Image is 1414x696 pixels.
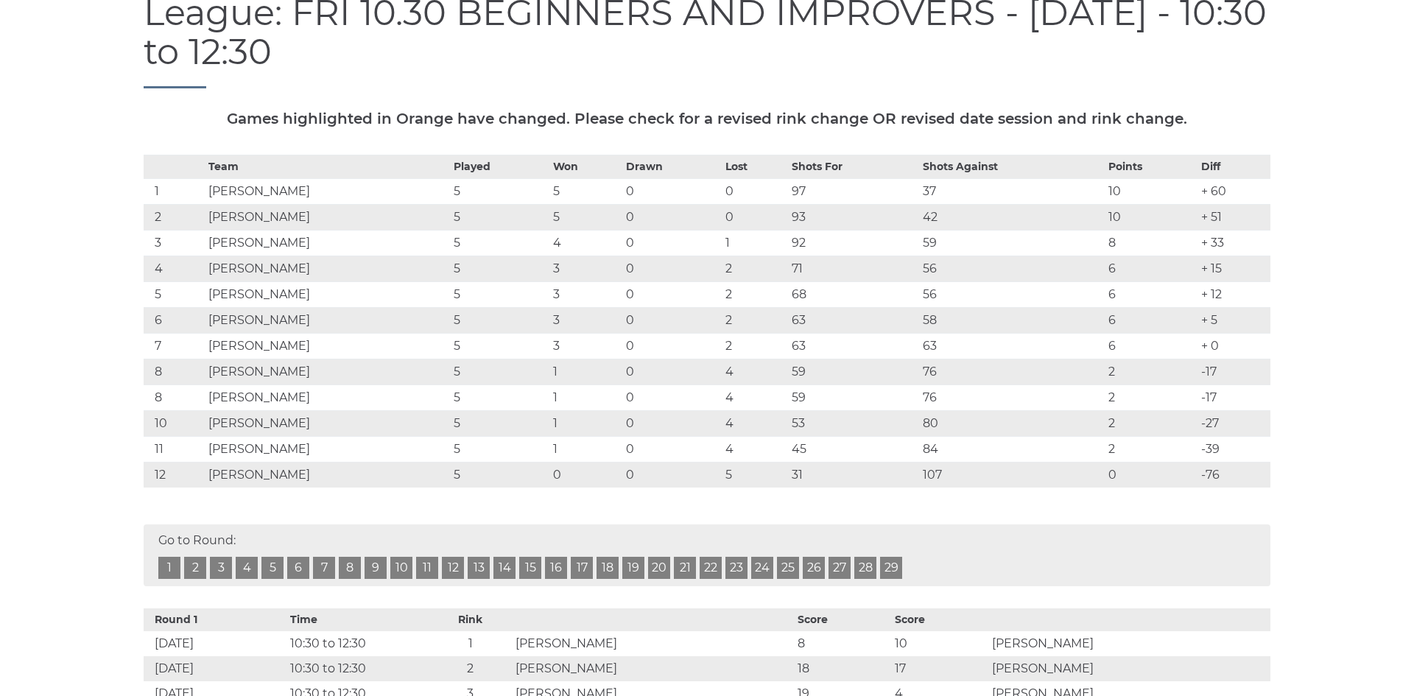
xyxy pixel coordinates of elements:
[788,307,919,333] td: 63
[919,359,1105,384] td: 76
[1105,307,1197,333] td: 6
[158,557,180,579] a: 1
[1197,230,1270,256] td: + 33
[205,410,450,436] td: [PERSON_NAME]
[549,230,622,256] td: 4
[339,557,361,579] a: 8
[450,155,549,178] th: Played
[144,359,205,384] td: 8
[1197,462,1270,488] td: -76
[725,557,748,579] a: 23
[1105,410,1197,436] td: 2
[144,462,205,488] td: 12
[1197,155,1270,178] th: Diff
[1197,436,1270,462] td: -39
[1197,384,1270,410] td: -17
[144,524,1270,586] div: Go to Round:
[794,608,891,631] th: Score
[988,631,1270,656] td: [PERSON_NAME]
[1197,204,1270,230] td: + 51
[429,608,511,631] th: Rink
[429,656,511,681] td: 2
[205,436,450,462] td: [PERSON_NAME]
[549,462,622,488] td: 0
[722,333,788,359] td: 2
[622,384,722,410] td: 0
[493,557,516,579] a: 14
[442,557,464,579] a: 12
[205,281,450,307] td: [PERSON_NAME]
[1197,410,1270,436] td: -27
[788,410,919,436] td: 53
[597,557,619,579] a: 18
[788,178,919,204] td: 97
[622,359,722,384] td: 0
[722,281,788,307] td: 2
[144,281,205,307] td: 5
[622,410,722,436] td: 0
[144,307,205,333] td: 6
[622,155,722,178] th: Drawn
[722,307,788,333] td: 2
[803,557,825,579] a: 26
[519,557,541,579] a: 15
[144,608,286,631] th: Round 1
[205,333,450,359] td: [PERSON_NAME]
[144,436,205,462] td: 11
[205,178,450,204] td: [PERSON_NAME]
[450,384,549,410] td: 5
[722,359,788,384] td: 4
[450,281,549,307] td: 5
[700,557,722,579] a: 22
[622,436,722,462] td: 0
[622,462,722,488] td: 0
[512,631,794,656] td: [PERSON_NAME]
[788,462,919,488] td: 31
[549,307,622,333] td: 3
[722,204,788,230] td: 0
[545,557,567,579] a: 16
[549,436,622,462] td: 1
[468,557,490,579] a: 13
[450,359,549,384] td: 5
[205,462,450,488] td: [PERSON_NAME]
[622,178,722,204] td: 0
[1197,178,1270,204] td: + 60
[1197,333,1270,359] td: + 0
[549,256,622,281] td: 3
[1105,256,1197,281] td: 6
[286,656,429,681] td: 10:30 to 12:30
[919,333,1105,359] td: 63
[549,410,622,436] td: 1
[390,557,412,579] a: 10
[622,307,722,333] td: 0
[549,178,622,204] td: 5
[144,410,205,436] td: 10
[880,557,902,579] a: 29
[788,359,919,384] td: 59
[794,631,891,656] td: 8
[549,384,622,410] td: 1
[571,557,593,579] a: 17
[788,333,919,359] td: 63
[205,204,450,230] td: [PERSON_NAME]
[144,230,205,256] td: 3
[622,256,722,281] td: 0
[988,656,1270,681] td: [PERSON_NAME]
[144,333,205,359] td: 7
[429,631,511,656] td: 1
[788,204,919,230] td: 93
[722,155,788,178] th: Lost
[788,384,919,410] td: 59
[205,307,450,333] td: [PERSON_NAME]
[1197,256,1270,281] td: + 15
[144,656,286,681] td: [DATE]
[1105,155,1197,178] th: Points
[622,230,722,256] td: 0
[205,359,450,384] td: [PERSON_NAME]
[1105,178,1197,204] td: 10
[287,557,309,579] a: 6
[919,281,1105,307] td: 56
[1105,384,1197,410] td: 2
[549,333,622,359] td: 3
